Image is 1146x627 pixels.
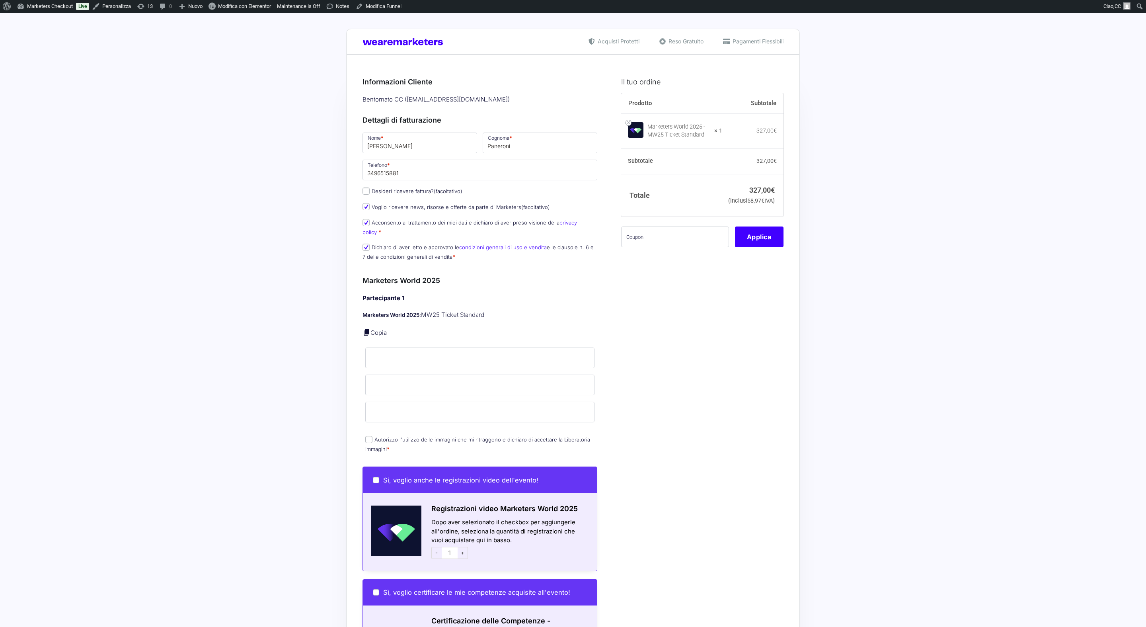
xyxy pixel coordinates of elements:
span: € [761,197,764,204]
span: 58,97 [747,197,764,204]
img: Schermata-2022-04-11-alle-18.28.41.png [363,506,421,556]
h4: Partecipante 1 [363,294,597,303]
label: Acconsento al trattamento dei miei dati e dichiaro di aver preso visione della [363,219,577,235]
input: Nome * [363,133,477,153]
a: condizioni generali di uso e vendita [459,244,547,250]
a: Copia i dettagli dell'acquirente [363,328,370,336]
input: Dichiaro di aver letto e approvato lecondizioni generali di uso e venditae le clausole n. 6 e 7 d... [363,244,370,251]
label: Autorizzo l'utilizzo delle immagini che mi ritraggono e dichiaro di accettare la Liberatoria imma... [365,436,590,452]
span: Registrazioni video Marketers World 2025 [431,504,578,513]
bdi: 327,00 [756,158,777,164]
input: Telefono * [363,160,597,180]
span: (facoltativo) [521,204,550,210]
span: Si, voglio anche le registrazioni video dell'evento! [383,476,538,484]
input: 1 [442,547,458,559]
span: € [771,186,775,194]
strong: × 1 [714,127,722,135]
button: Applica [735,227,783,247]
input: Sì, voglio certificare le mie competenze acquisite all'evento! [373,589,379,596]
a: privacy policy [363,219,577,235]
small: (inclusi IVA) [728,197,775,204]
h3: Il tuo ordine [621,76,783,87]
input: Si, voglio anche le registrazioni video dell'evento! [373,477,379,483]
h3: Dettagli di fatturazione [363,115,597,125]
span: + [458,547,468,559]
input: Acconsento al trattamento dei miei dati e dichiaro di aver preso visione dellaprivacy policy [363,219,370,226]
label: Voglio ricevere news, risorse e offerte da parte di Marketers [363,204,550,210]
a: Live [76,3,89,10]
img: Marketers World 2025 - MW25 Ticket Standard [628,122,643,138]
input: Desideri ricevere fattura?(facoltativo) [363,188,370,195]
input: Autorizzo l'utilizzo delle immagini che mi ritraggono e dichiaro di accettare la Liberatoria imma... [365,436,372,443]
input: Coupon [621,227,729,247]
span: - [431,547,442,559]
th: Subtotale [621,149,723,174]
span: € [774,158,777,164]
strong: Marketers World 2025: [363,312,421,318]
input: Voglio ricevere news, risorse e offerte da parte di Marketers(facoltativo) [363,203,370,210]
span: (facoltativo) [434,188,462,194]
span: Modifica con Elementor [218,3,271,9]
th: Prodotto [621,93,723,114]
p: MW25 Ticket Standard [363,311,597,320]
div: Bentornato CC ( [EMAIL_ADDRESS][DOMAIN_NAME] ) [360,93,600,106]
span: € [774,127,777,134]
bdi: 327,00 [756,127,777,134]
th: Subtotale [722,93,783,114]
span: CC [1115,3,1121,9]
span: Reso Gratuito [667,37,704,45]
a: Copia [370,329,387,336]
span: Pagamenti Flessibili [731,37,783,45]
span: Sì, voglio certificare le mie competenze acquisite all'evento! [383,588,570,596]
h3: Informazioni Cliente [363,76,597,87]
div: Marketers World 2025 - MW25 Ticket Standard [647,123,709,139]
label: Desideri ricevere fattura? [363,188,462,194]
bdi: 327,00 [749,186,775,194]
span: Acquisti Protetti [596,37,639,45]
h3: Marketers World 2025 [363,275,597,286]
div: Dopo aver selezionato il checkbox per aggiungerle all'ordine, seleziona la quantità di registrazi... [421,518,597,561]
th: Totale [621,174,723,217]
input: Cognome * [483,133,597,153]
label: Dichiaro di aver letto e approvato le e le clausole n. 6 e 7 delle condizioni generali di vendita [363,244,594,260]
